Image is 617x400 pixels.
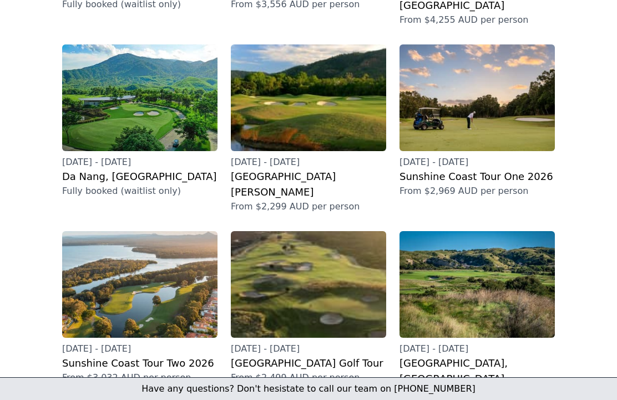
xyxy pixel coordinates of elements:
[399,356,555,387] h2: [GEOGRAPHIC_DATA], [GEOGRAPHIC_DATA]
[62,184,218,198] p: Fully booked (waitlist only)
[231,156,386,169] p: [DATE] - [DATE]
[62,156,218,169] p: [DATE] - [DATE]
[62,342,218,356] p: [DATE] - [DATE]
[399,13,555,27] p: From $4,255 AUD per person
[62,356,218,371] h2: Sunshine Coast Tour Two 2026
[399,231,555,400] a: [DATE] - [DATE][GEOGRAPHIC_DATA], [GEOGRAPHIC_DATA]Secure your spot now! Brochure coming soon
[62,231,218,384] a: [DATE] - [DATE]Sunshine Coast Tour Two 2026From $3,032 AUD per person
[231,356,386,371] h2: [GEOGRAPHIC_DATA] Golf Tour
[62,169,218,184] h2: Da Nang, [GEOGRAPHIC_DATA]
[399,156,555,169] p: [DATE] - [DATE]
[231,169,386,200] h2: [GEOGRAPHIC_DATA][PERSON_NAME]
[399,169,555,184] h2: Sunshine Coast Tour One 2026
[231,44,386,213] a: [DATE] - [DATE][GEOGRAPHIC_DATA][PERSON_NAME]From $2,299 AUD per person
[399,342,555,356] p: [DATE] - [DATE]
[62,44,218,198] a: [DATE] - [DATE]Da Nang, [GEOGRAPHIC_DATA]Fully booked (waitlist only)
[231,231,386,384] a: [DATE] - [DATE][GEOGRAPHIC_DATA] Golf TourFrom $2,499 AUD per person
[399,44,555,198] a: [DATE] - [DATE]Sunshine Coast Tour One 2026From $2,969 AUD per person
[399,184,555,198] p: From $2,969 AUD per person
[62,371,218,384] p: From $3,032 AUD per person
[231,200,386,213] p: From $2,299 AUD per person
[231,342,386,356] p: [DATE] - [DATE]
[231,371,386,384] p: From $2,499 AUD per person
